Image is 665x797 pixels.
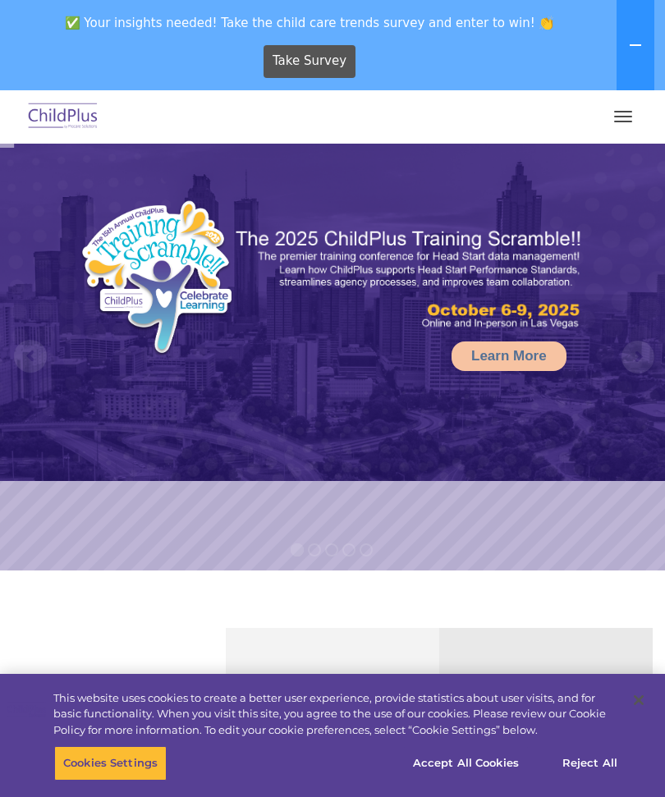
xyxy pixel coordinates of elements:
div: This website uses cookies to create a better user experience, provide statistics about user visit... [53,690,619,739]
a: Learn More [452,341,566,371]
a: Take Survey [264,45,356,78]
button: Reject All [539,746,641,781]
span: ✅ Your insights needed! Take the child care trends survey and enter to win! 👏 [7,7,613,39]
button: Accept All Cookies [404,746,528,781]
button: Close [621,682,657,718]
img: ChildPlus by Procare Solutions [25,98,102,136]
span: Take Survey [273,47,346,76]
button: Cookies Settings [54,746,167,781]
